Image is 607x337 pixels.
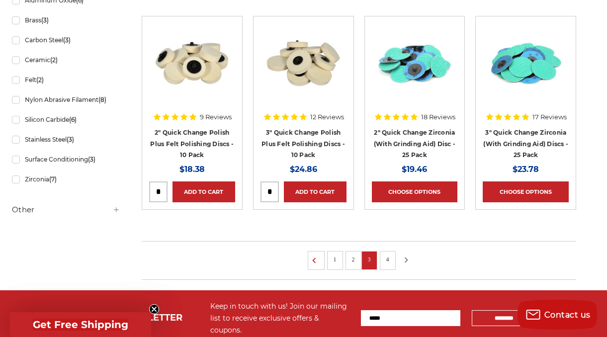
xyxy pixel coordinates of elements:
[12,131,120,148] a: Stainless Steel
[483,23,569,109] a: 3 Inch Quick Change Discs with Grinding Aid
[41,16,49,24] span: (3)
[544,310,591,320] span: Contact us
[33,319,128,331] span: Get Free Shipping
[374,129,456,159] a: 2" Quick Change Zirconia (With Grinding Aid) Disc - 25 Pack
[364,254,374,265] a: 3
[518,300,597,330] button: Contact us
[12,91,120,108] a: Nylon Abrasive Filament
[149,304,159,314] button: Close teaser
[263,23,343,103] img: 3 inch polishing felt roloc discs
[12,31,120,49] a: Carbon Steel
[200,114,232,120] span: 9 Reviews
[173,181,235,202] a: Add to Cart
[63,36,71,44] span: (3)
[12,111,120,128] a: Silicon Carbide
[483,181,569,202] a: Choose Options
[210,300,351,336] div: Keep in touch with us! Join our mailing list to receive exclusive offers & coupons.
[12,71,120,88] a: Felt
[12,11,120,29] a: Brass
[49,175,57,183] span: (7)
[402,165,427,174] span: $19.46
[290,165,317,174] span: $24.86
[260,23,347,109] a: 3 inch polishing felt roloc discs
[330,254,340,265] a: 1
[261,129,345,159] a: 3" Quick Change Polish Plus Felt Polishing Discs - 10 Pack
[532,114,567,120] span: 17 Reviews
[12,151,120,168] a: Surface Conditioning
[513,165,539,174] span: $23.78
[50,56,58,64] span: (2)
[98,96,106,103] span: (8)
[150,129,234,159] a: 2" Quick Change Polish Plus Felt Polishing Discs - 10 Pack
[149,23,235,109] a: 2" Roloc Polishing Felt Discs
[12,204,120,216] h5: Other
[375,23,454,103] img: 2 inch zirconia plus grinding aid quick change disc
[12,51,120,69] a: Ceramic
[12,170,120,188] a: Zirconia
[284,181,347,202] a: Add to Cart
[10,312,151,337] div: Get Free ShippingClose teaser
[69,116,77,123] span: (6)
[88,156,95,163] span: (3)
[483,129,568,159] a: 3" Quick Change Zirconia (With Grinding Aid) Discs - 25 Pack
[152,23,232,103] img: 2" Roloc Polishing Felt Discs
[372,23,458,109] a: 2 inch zirconia plus grinding aid quick change disc
[372,181,458,202] a: Choose Options
[310,114,344,120] span: 12 Reviews
[36,76,44,84] span: (2)
[383,254,393,265] a: 4
[179,165,205,174] span: $18.38
[348,254,358,265] a: 2
[421,114,455,120] span: 18 Reviews
[486,23,566,103] img: 3 Inch Quick Change Discs with Grinding Aid
[67,136,74,143] span: (3)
